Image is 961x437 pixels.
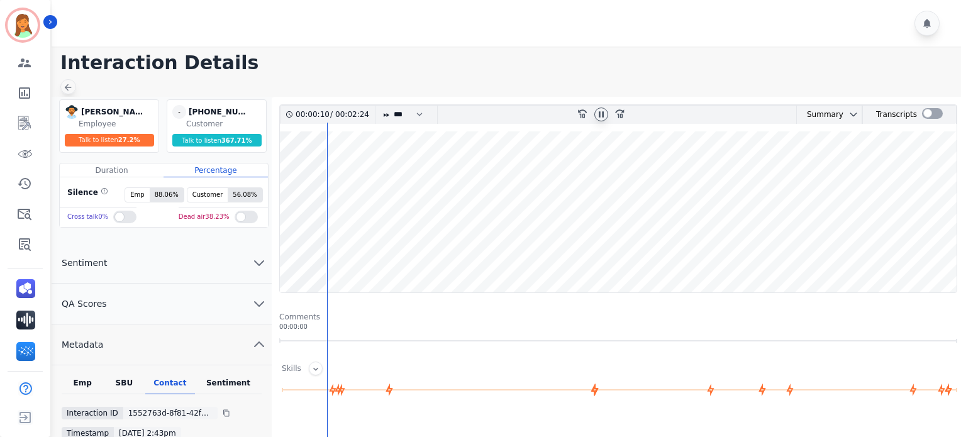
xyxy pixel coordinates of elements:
div: Percentage [164,163,267,177]
div: [PHONE_NUMBER] [189,105,252,119]
div: 1552763d-8f81-42f9-8bd8-0805b3b369a8 [123,407,218,419]
div: Summary [797,106,843,124]
div: Talk to listen [172,134,262,147]
div: Transcripts [876,106,917,124]
div: 00:02:24 [333,106,367,124]
h1: Interaction Details [60,52,961,74]
span: - [172,105,186,119]
span: Customer [187,188,228,202]
span: 88.06 % [150,188,184,202]
div: / [296,106,372,124]
button: Metadata chevron up [52,324,272,365]
svg: chevron down [252,296,267,311]
div: [PERSON_NAME] [81,105,144,119]
div: Emp [62,378,103,394]
div: Comments [279,312,957,322]
span: 27.2 % [118,136,140,143]
img: Bordered avatar [8,10,38,40]
div: Customer [186,119,264,129]
span: 367.71 % [221,137,252,144]
span: 56.08 % [228,188,262,202]
button: QA Scores chevron down [52,284,272,324]
div: Sentiment [195,378,262,394]
svg: chevron down [848,109,858,119]
span: QA Scores [52,297,117,310]
button: Sentiment chevron down [52,243,272,284]
div: Cross talk 0 % [67,208,108,226]
span: Emp [125,188,149,202]
div: 00:00:10 [296,106,330,124]
div: Contact [145,378,196,394]
div: 00:00:00 [279,322,957,331]
div: Silence [65,187,108,202]
div: Interaction ID [62,407,123,419]
span: Metadata [52,338,113,351]
div: Skills [282,363,301,375]
div: Employee [79,119,156,129]
span: Sentiment [52,257,117,269]
svg: chevron up [252,337,267,352]
button: chevron down [843,109,858,119]
div: SBU [103,378,145,394]
div: Duration [60,163,164,177]
svg: chevron down [252,255,267,270]
div: Talk to listen [65,134,154,147]
div: Dead air 38.23 % [179,208,230,226]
